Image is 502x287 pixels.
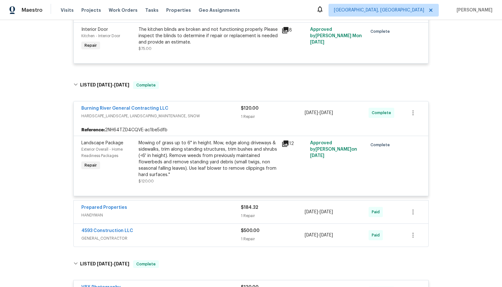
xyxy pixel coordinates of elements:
[454,7,492,13] span: [PERSON_NAME]
[81,113,241,119] span: HARDSCAPE_LANDSCAPE, LANDSCAPING_MAINTENANCE, SNOW
[282,140,306,147] div: 12
[334,7,424,13] span: [GEOGRAPHIC_DATA], [GEOGRAPHIC_DATA]
[61,7,74,13] span: Visits
[241,236,305,242] div: 1 Repair
[74,124,428,136] div: 2NH64TZD4CQVE-ac1be5dfb
[97,83,129,87] span: -
[305,110,333,116] span: -
[80,260,129,268] h6: LISTED
[305,111,318,115] span: [DATE]
[81,7,101,13] span: Projects
[80,81,129,89] h6: LISTED
[81,205,127,210] a: Prepared Properties
[114,262,129,266] span: [DATE]
[241,213,305,219] div: 1 Repair
[22,7,43,13] span: Maestro
[305,233,318,237] span: [DATE]
[370,28,392,35] span: Complete
[139,47,152,51] span: $75.00
[97,262,129,266] span: -
[134,261,158,267] span: Complete
[145,8,159,12] span: Tasks
[81,229,133,233] a: 4593 Construction LLC
[305,209,333,215] span: -
[81,147,123,158] span: Exterior Overall - Home Readiness Packages
[310,27,362,44] span: Approved by [PERSON_NAME] M on
[81,212,241,218] span: HANDYMAN
[71,75,431,95] div: LISTED [DATE]-[DATE]Complete
[305,210,318,214] span: [DATE]
[310,141,357,158] span: Approved by [PERSON_NAME] on
[82,162,99,168] span: Repair
[241,229,260,233] span: $500.00
[320,210,333,214] span: [DATE]
[81,235,241,242] span: GENERAL_CONTRACTOR
[372,110,394,116] span: Complete
[139,140,278,178] div: Mowing of grass up to 6" in height. Mow, edge along driveways & sidewalks, trim along standing st...
[241,113,305,120] div: 1 Repair
[199,7,240,13] span: Geo Assignments
[81,141,123,145] span: Landscape Package
[320,233,333,237] span: [DATE]
[134,82,158,88] span: Complete
[305,232,333,238] span: -
[372,232,382,238] span: Paid
[109,7,138,13] span: Work Orders
[310,154,324,158] span: [DATE]
[81,27,108,32] span: Interior Door
[114,83,129,87] span: [DATE]
[282,26,306,34] div: 8
[370,142,392,148] span: Complete
[97,262,112,266] span: [DATE]
[372,209,382,215] span: Paid
[81,127,105,133] b: Reference:
[310,40,324,44] span: [DATE]
[139,26,278,45] div: The kitchen blinds are broken and not functioning properly. Please inspect the blinds to determin...
[97,83,112,87] span: [DATE]
[241,205,258,210] span: $184.32
[166,7,191,13] span: Properties
[241,106,259,111] span: $120.00
[320,111,333,115] span: [DATE]
[71,254,431,274] div: LISTED [DATE]-[DATE]Complete
[81,34,120,38] span: Kitchen - Interior Door
[81,106,168,111] a: Burning River General Contracting LLC
[139,179,154,183] span: $120.00
[82,42,99,49] span: Repair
